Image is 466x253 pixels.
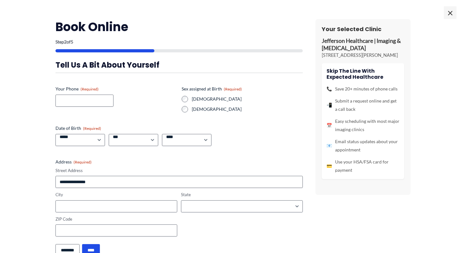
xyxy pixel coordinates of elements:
[81,87,99,91] span: (Required)
[192,106,303,112] label: [DEMOGRAPHIC_DATA]
[327,68,399,80] h4: Skip the line with Expected Healthcare
[327,101,332,109] span: 📲
[181,192,303,198] label: State
[55,125,101,131] legend: Date of Birth
[327,85,332,93] span: 📞
[192,96,303,102] label: [DEMOGRAPHIC_DATA]
[71,39,73,44] span: 5
[55,60,303,70] h3: Tell us a bit about yourself
[327,97,399,113] li: Submit a request online and get a call back
[322,52,404,58] p: [STREET_ADDRESS][PERSON_NAME]
[327,162,332,170] span: 💳
[55,86,177,92] label: Your Phone
[327,117,399,134] li: Easy scheduling with most major imaging clinics
[322,25,404,33] h3: Your Selected Clinic
[83,126,101,131] span: (Required)
[327,121,332,130] span: 📅
[74,160,92,164] span: (Required)
[327,158,399,174] li: Use your HSA/FSA card for payment
[55,159,92,165] legend: Address
[55,19,303,35] h2: Book Online
[64,39,67,44] span: 2
[224,87,242,91] span: (Required)
[55,192,177,198] label: City
[327,137,399,154] li: Email status updates about your appointment
[55,168,303,174] label: Street Address
[327,142,332,150] span: 📧
[182,86,242,92] legend: Sex assigned at Birth
[322,37,404,52] p: Jefferson Healthcare | Imaging & [MEDICAL_DATA]
[327,85,399,93] li: Save 20+ minutes of phone calls
[444,6,456,19] span: ×
[55,40,303,44] p: Step of
[55,216,177,222] label: ZIP Code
